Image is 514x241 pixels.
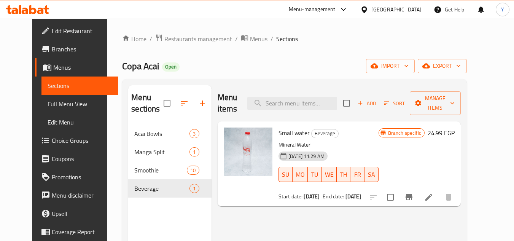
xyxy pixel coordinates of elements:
input: search [247,97,337,110]
span: Beverage [134,184,189,193]
span: Branches [52,45,112,54]
span: TH [340,169,348,180]
li: / [150,34,152,43]
span: Add item [355,97,379,109]
span: Upsell [52,209,112,218]
span: SU [282,169,290,180]
div: [GEOGRAPHIC_DATA] [371,5,422,14]
span: 3 [190,130,199,137]
span: Sort [384,99,405,108]
span: End date: [323,192,344,201]
span: import [372,61,409,71]
span: Beverage [312,129,338,138]
button: Add [355,97,379,109]
a: Edit Restaurant [35,22,118,40]
button: SA [364,167,379,182]
div: Open [162,62,180,72]
button: export [418,59,467,73]
span: [DATE] 11:29 AM [285,153,328,160]
span: 1 [190,185,199,192]
span: Choice Groups [52,136,112,145]
button: FR [350,167,364,182]
a: Edit menu item [424,193,433,202]
span: Open [162,64,180,70]
span: Sort items [379,97,410,109]
h2: Menu sections [131,92,163,115]
span: Edit Restaurant [52,26,112,35]
p: Mineral Water [278,140,379,150]
span: Smoothie [134,166,187,175]
span: Select section [339,95,355,111]
a: Edit Menu [41,113,118,131]
span: Manage items [416,94,455,113]
span: Select to update [382,189,398,205]
img: Small water [224,128,272,176]
span: MO [296,169,305,180]
span: FR [353,169,361,180]
span: Menus [53,63,112,72]
span: 10 [187,167,199,174]
nav: breadcrumb [122,34,467,44]
span: Manga Split [134,147,189,156]
span: Copa Acai [122,57,159,75]
span: Branch specific [385,129,424,137]
a: Branches [35,40,118,58]
button: Sort [382,97,407,109]
a: Sections [41,77,118,95]
span: Promotions [52,172,112,182]
div: Acai Bowls3 [128,124,211,143]
button: MO [293,167,308,182]
span: WE [325,169,334,180]
div: Beverage [311,129,339,138]
div: Manga Split1 [128,143,211,161]
a: Coupons [35,150,118,168]
span: 1 [190,148,199,156]
span: Small water [278,127,310,139]
span: Add [356,99,377,108]
button: Manage items [410,91,461,115]
a: Menus [241,34,267,44]
div: Menu-management [289,5,336,14]
a: Restaurants management [155,34,232,44]
a: Full Menu View [41,95,118,113]
nav: Menu sections [128,121,211,201]
span: TU [311,169,319,180]
a: Upsell [35,204,118,223]
button: Branch-specific-item [400,188,418,206]
span: Edit Menu [48,118,112,127]
button: Add section [193,94,212,112]
span: Menus [250,34,267,43]
span: Sections [276,34,298,43]
li: / [271,34,273,43]
span: Sort sections [175,94,193,112]
div: Beverage1 [128,179,211,198]
div: Smoothie10 [128,161,211,179]
span: Coverage Report [52,227,112,236]
span: SA [368,169,376,180]
button: SU [278,167,293,182]
span: Acai Bowls [134,129,189,138]
div: items [189,184,199,193]
span: Sections [48,81,112,90]
a: Coverage Report [35,223,118,241]
li: / [235,34,238,43]
button: TH [337,167,351,182]
button: import [366,59,415,73]
a: Choice Groups [35,131,118,150]
a: Home [122,34,146,43]
span: Full Menu View [48,99,112,109]
span: Restaurants management [164,34,232,43]
button: WE [322,167,337,182]
span: export [424,61,461,71]
div: items [187,166,199,175]
b: [DATE] [345,192,361,201]
span: Start date: [278,192,303,201]
b: [DATE] [304,192,320,201]
a: Menus [35,58,118,77]
span: Y [501,5,504,14]
h6: 24.99 EGP [428,128,455,138]
h2: Menu items [218,92,238,115]
a: Menu disclaimer [35,186,118,204]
